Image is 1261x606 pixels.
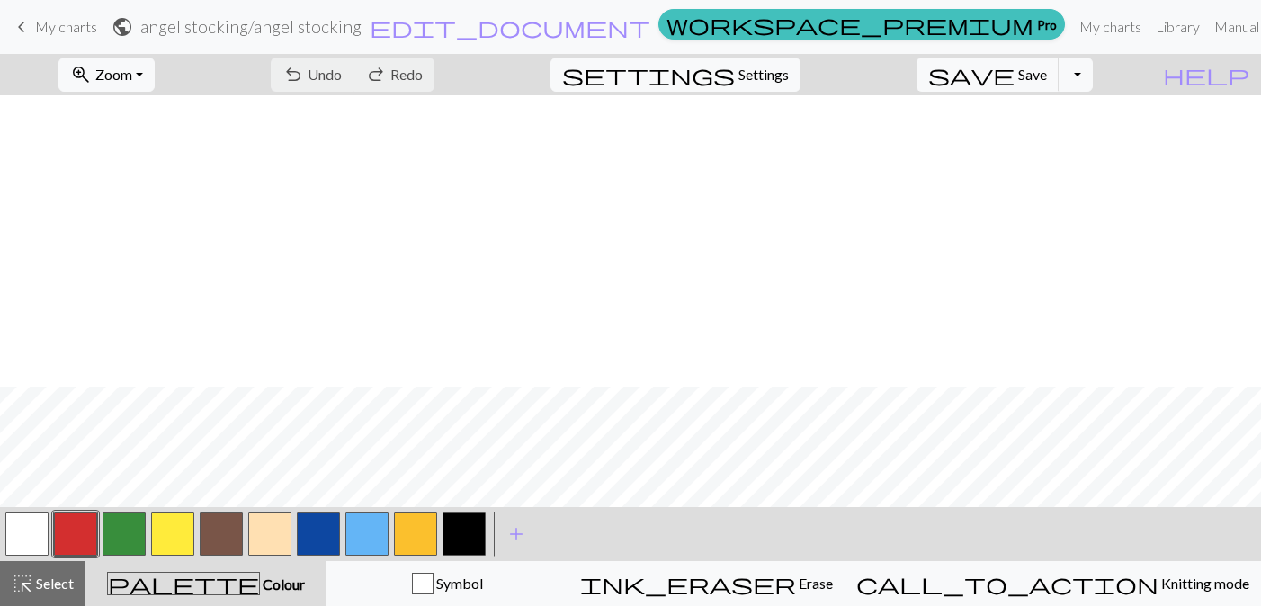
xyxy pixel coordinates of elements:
button: Save [917,58,1060,92]
button: Knitting mode [845,561,1261,606]
span: Zoom [95,66,132,83]
i: Settings [562,64,735,85]
span: Select [33,575,74,592]
button: SettingsSettings [550,58,800,92]
span: My charts [35,18,97,35]
span: add [505,521,527,547]
span: highlight_alt [12,571,33,596]
a: My charts [11,12,97,42]
span: zoom_in [70,62,92,87]
span: Save [1018,66,1047,83]
span: public [112,14,133,40]
span: workspace_premium [666,12,1033,37]
span: Symbol [434,575,483,592]
span: Knitting mode [1158,575,1249,592]
a: My charts [1072,9,1149,45]
span: palette [108,571,259,596]
span: ink_eraser [580,571,796,596]
button: Colour [85,561,326,606]
button: Erase [568,561,845,606]
a: Pro [658,9,1065,40]
span: Settings [738,64,789,85]
a: Library [1149,9,1207,45]
span: Erase [796,575,833,592]
button: Zoom [58,58,155,92]
span: call_to_action [856,571,1158,596]
button: Symbol [326,561,568,606]
span: edit_document [370,14,650,40]
span: keyboard_arrow_left [11,14,32,40]
span: Colour [260,575,305,593]
h2: angel stocking / angel stocking [140,16,362,37]
span: settings [562,62,735,87]
span: save [928,62,1015,87]
span: help [1163,62,1249,87]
